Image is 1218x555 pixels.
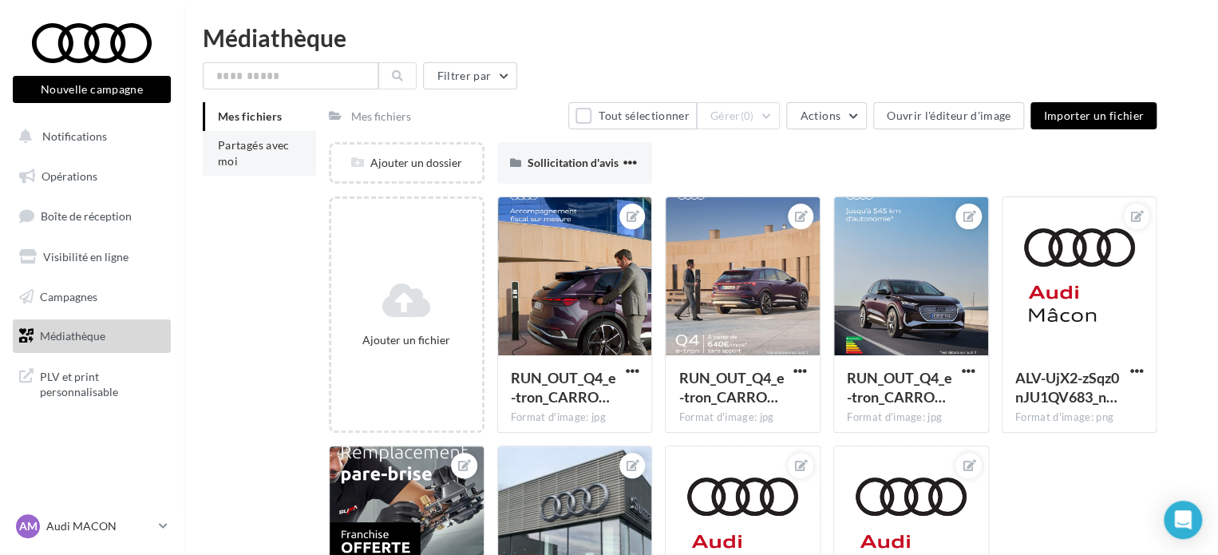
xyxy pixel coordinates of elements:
span: Opérations [42,169,97,183]
button: Ouvrir l'éditeur d'image [873,102,1024,129]
a: Campagnes [10,280,174,314]
span: Notifications [42,129,107,143]
span: Partagés avec moi [218,138,290,168]
a: AM Audi MACON [13,511,171,541]
button: Notifications [10,120,168,153]
div: Ajouter un dossier [331,155,482,171]
div: Format d'image: jpg [678,410,807,425]
button: Tout sélectionner [568,102,696,129]
span: Boîte de réception [41,209,132,223]
span: Visibilité en ligne [43,250,129,264]
a: Opérations [10,160,174,193]
div: Format d'image: png [1015,410,1144,425]
div: Format d'image: jpg [847,410,975,425]
span: Médiathèque [40,329,105,343]
span: Mes fichiers [218,109,282,123]
span: Actions [800,109,840,122]
span: AM [19,518,38,534]
a: Médiathèque [10,319,174,353]
span: Campagnes [40,289,97,303]
button: Filtrer par [423,62,517,89]
button: Nouvelle campagne [13,76,171,103]
button: Importer un fichier [1030,102,1157,129]
div: Ajouter un fichier [338,332,476,348]
a: Visibilité en ligne [10,240,174,274]
a: PLV et print personnalisable [10,359,174,406]
span: RUN_OUT_Q4_e-tron_CARROUSEL_1080x1350_E3_LOM3_COVOITURER [847,369,952,406]
div: Mes fichiers [351,109,411,125]
span: PLV et print personnalisable [40,366,164,400]
div: Format d'image: jpg [511,410,639,425]
button: Actions [786,102,866,129]
span: Sollicitation d'avis [528,156,619,169]
span: Importer un fichier [1043,109,1144,122]
div: Médiathèque [203,26,1199,50]
span: (0) [741,109,754,122]
a: Boîte de réception [10,199,174,233]
span: RUN_OUT_Q4_e-tron_CARROUSEL_1080x1350_E1_LOM3_COVOITURER [678,369,784,406]
p: Audi MACON [46,518,152,534]
button: Gérer(0) [697,102,781,129]
span: ALV-UjX2-zSqz0nJU1QV683_nnsOLqFpNq4tyWk-WMdlD1i7qfo1aAWr [1015,369,1119,406]
span: RUN_OUT_Q4_e-tron_CARROUSEL_1080x1350_E2_LOM2_TRANSPORTS [511,369,616,406]
div: Open Intercom Messenger [1164,501,1202,539]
